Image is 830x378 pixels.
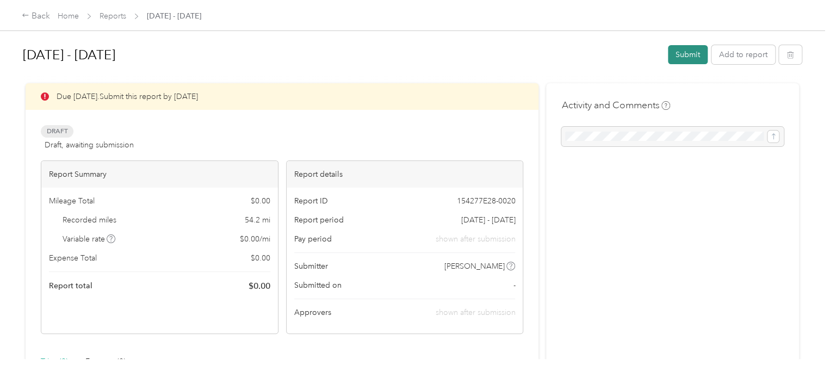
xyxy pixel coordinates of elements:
div: Back [22,10,50,23]
span: 154277E28-0020 [456,195,515,207]
div: Expense (0) [85,356,126,368]
a: Home [58,11,79,21]
div: Trips (3) [41,356,68,368]
span: Report ID [294,195,328,207]
span: [PERSON_NAME] [444,261,505,272]
span: Report period [294,214,344,226]
span: Draft, awaiting submission [45,139,134,151]
span: $ 0.00 [251,195,270,207]
span: Recorded miles [63,214,116,226]
span: [DATE] - [DATE] [147,10,201,22]
button: Submit [668,45,708,64]
h1: Sep 1 - 30, 2025 [23,42,660,68]
span: $ 0.00 / mi [240,233,270,245]
span: shown after submission [435,308,515,317]
span: Report total [49,280,92,292]
span: Pay period [294,233,332,245]
div: Due [DATE]. Submit this report by [DATE] [26,83,538,110]
span: $ 0.00 [249,280,270,293]
div: Report details [287,161,523,188]
span: $ 0.00 [251,252,270,264]
h4: Activity and Comments [561,98,670,112]
span: shown after submission [435,233,515,245]
span: Submitter [294,261,328,272]
span: [DATE] - [DATE] [461,214,515,226]
span: Variable rate [63,233,116,245]
span: 54.2 mi [245,214,270,226]
span: Submitted on [294,280,342,291]
a: Reports [100,11,126,21]
iframe: Everlance-gr Chat Button Frame [769,317,830,378]
button: Add to report [711,45,775,64]
span: Approvers [294,307,331,318]
span: Expense Total [49,252,97,264]
div: Report Summary [41,161,278,188]
span: - [513,280,515,291]
span: Draft [41,125,73,138]
span: Mileage Total [49,195,95,207]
